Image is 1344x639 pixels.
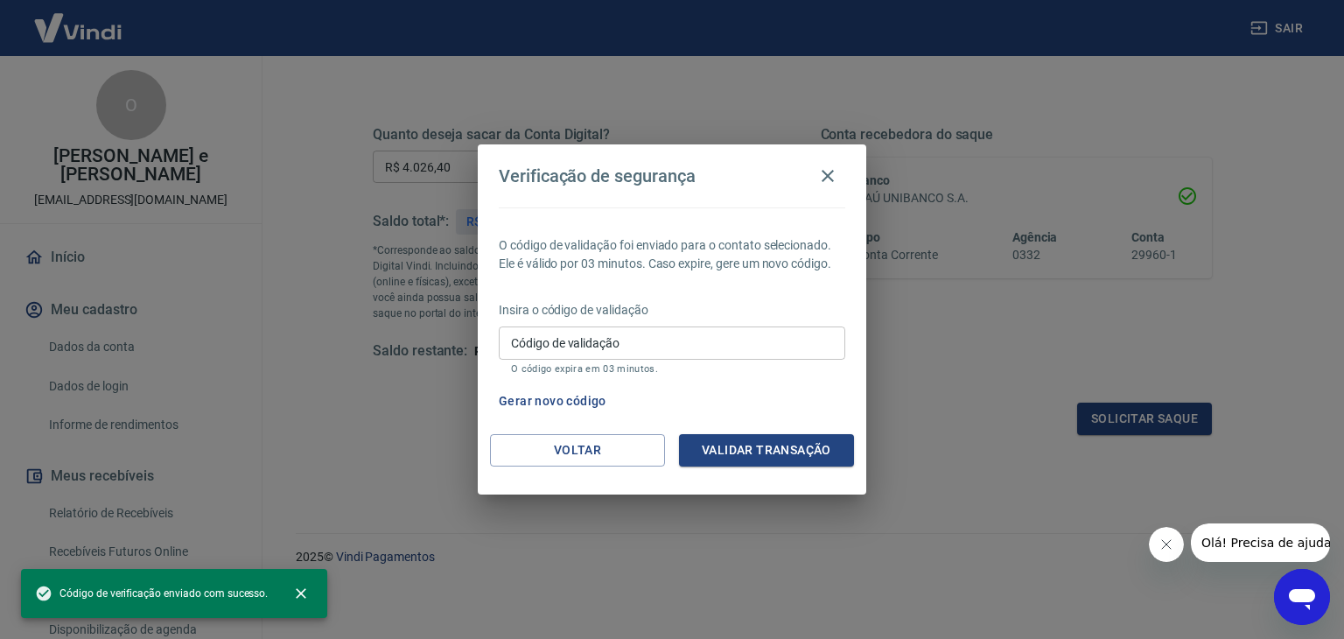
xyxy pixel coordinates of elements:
p: Insira o código de validação [499,301,845,319]
p: O código de validação foi enviado para o contato selecionado. Ele é válido por 03 minutos. Caso e... [499,236,845,273]
h4: Verificação de segurança [499,165,696,186]
iframe: Botão para abrir a janela de mensagens [1274,569,1330,625]
p: O código expira em 03 minutos. [511,363,833,375]
button: close [282,574,320,613]
iframe: Fechar mensagem [1149,527,1184,562]
button: Gerar novo código [492,385,613,418]
span: Código de verificação enviado com sucesso. [35,585,268,602]
button: Validar transação [679,434,854,467]
button: Voltar [490,434,665,467]
span: Olá! Precisa de ajuda? [10,12,147,26]
iframe: Mensagem da empresa [1191,523,1330,562]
